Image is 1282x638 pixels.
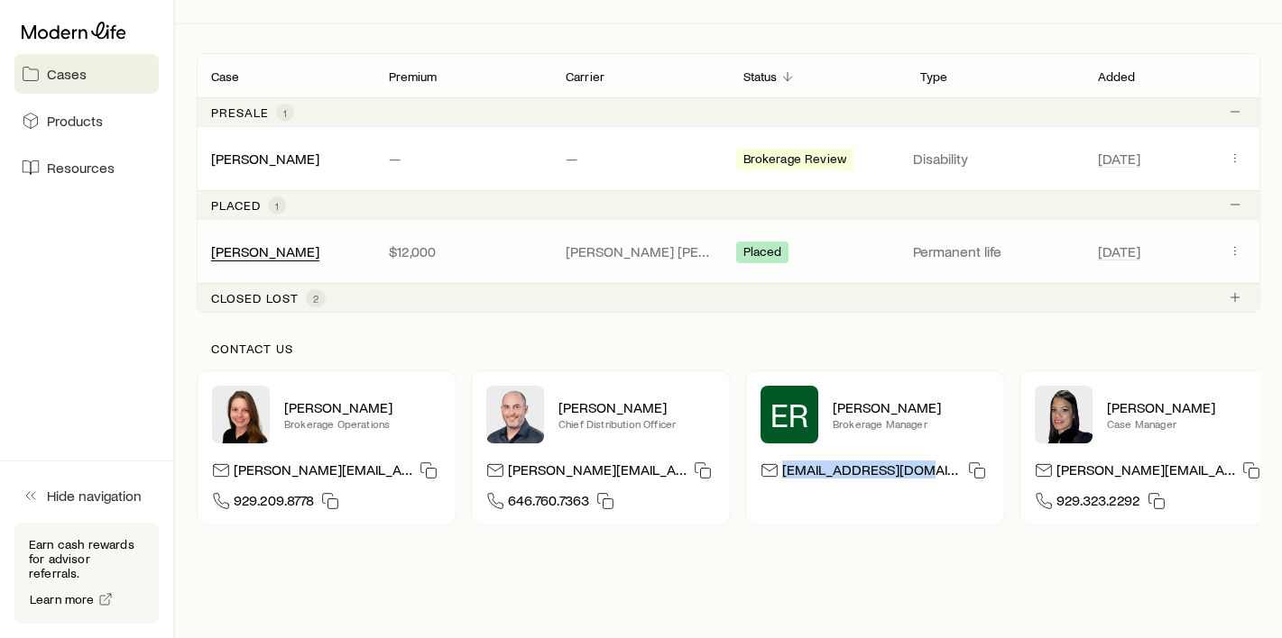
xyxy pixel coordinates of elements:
span: 1 [283,105,287,120]
p: [EMAIL_ADDRESS][DOMAIN_NAME] [782,460,961,485]
p: [PERSON_NAME] [PERSON_NAME] [566,242,715,260]
div: [PERSON_NAME] [211,150,319,169]
p: [PERSON_NAME] [833,398,990,416]
p: Contact us [211,342,1246,356]
p: Placed [211,198,261,213]
p: Closed lost [211,291,299,305]
span: Brokerage Review [743,151,847,170]
a: [PERSON_NAME] [211,242,319,260]
span: 929.323.2292 [1056,491,1140,515]
p: [PERSON_NAME][EMAIL_ADDRESS][DOMAIN_NAME] [508,460,687,485]
span: Hide navigation [47,487,142,505]
p: Case Manager [1107,416,1264,431]
p: Type [920,69,948,84]
p: Premium [389,69,438,84]
img: Elana Hasten [1035,386,1093,443]
p: [PERSON_NAME] [1107,398,1264,416]
img: Ellen Wall [212,386,270,443]
span: 2 [313,291,318,305]
p: Added [1098,69,1136,84]
span: Products [47,112,103,130]
p: Brokerage Manager [833,416,990,431]
p: [PERSON_NAME] [284,398,441,416]
p: $12,000 [389,242,538,260]
p: Presale [211,105,269,120]
span: 929.209.8778 [234,491,314,515]
span: 646.760.7363 [508,491,589,515]
span: ER [770,396,808,433]
p: Carrier [566,69,604,84]
p: Brokerage Operations [284,416,441,431]
div: Earn cash rewards for advisor referrals.Learn more [14,523,159,624]
div: Client cases [197,53,1260,313]
p: Permanent life [913,242,1076,260]
span: [DATE] [1098,242,1140,260]
a: Cases [14,54,159,94]
p: [PERSON_NAME][EMAIL_ADDRESS][DOMAIN_NAME] [234,460,412,485]
span: Placed [743,244,782,263]
p: [PERSON_NAME][EMAIL_ADDRESS][DOMAIN_NAME] [1056,460,1235,485]
button: Hide navigation [14,476,159,515]
span: Resources [47,159,115,177]
span: Cases [47,65,87,83]
a: [PERSON_NAME] [211,150,319,167]
p: Case [211,69,240,84]
p: Disability [913,150,1076,168]
div: [PERSON_NAME] [211,242,319,261]
p: [PERSON_NAME] [558,398,715,416]
p: Earn cash rewards for advisor referrals. [29,537,144,580]
span: [DATE] [1098,150,1140,168]
p: — [566,150,715,168]
a: Products [14,101,159,141]
p: Chief Distribution Officer [558,416,715,431]
span: 1 [275,198,279,213]
a: Resources [14,148,159,187]
p: — [389,150,538,168]
img: Dan Pierson [486,386,544,443]
p: Status [743,69,778,84]
span: Learn more [30,593,95,606]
